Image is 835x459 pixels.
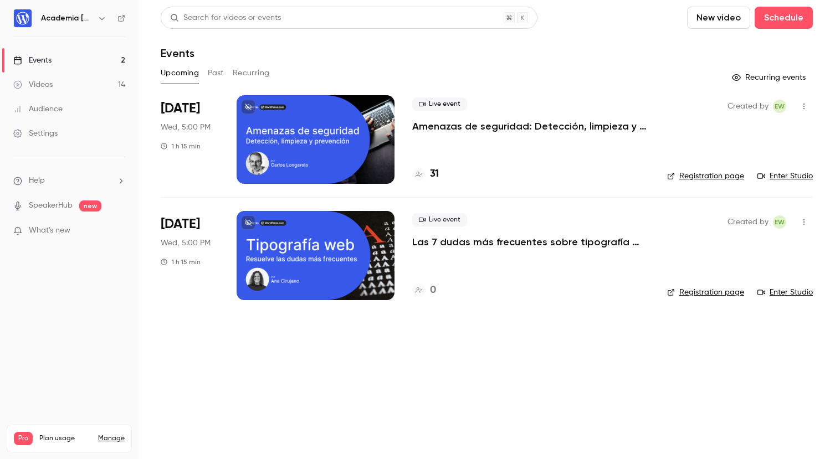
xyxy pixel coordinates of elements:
[773,215,786,229] span: ES WPCOM
[412,167,439,182] a: 31
[13,79,53,90] div: Videos
[29,200,73,212] a: SpeakerHub
[161,100,200,117] span: [DATE]
[773,100,786,113] span: ES WPCOM
[170,12,281,24] div: Search for videos or events
[430,283,436,298] h4: 0
[161,64,199,82] button: Upcoming
[161,211,219,300] div: Oct 8 Wed, 5:00 PM (Atlantic/Canary)
[412,213,467,226] span: Live event
[13,55,52,66] div: Events
[161,47,194,60] h1: Events
[13,104,63,115] div: Audience
[161,142,201,151] div: 1 h 15 min
[667,287,744,298] a: Registration page
[728,100,769,113] span: Created by
[98,434,125,443] a: Manage
[412,235,649,249] a: Las 7 dudas más frecuentes sobre tipografía web (y cómo resolverlas)
[39,434,91,443] span: Plan usage
[112,226,125,236] iframe: Noticeable Trigger
[757,287,813,298] a: Enter Studio
[14,9,32,27] img: Academia WordPress.com
[755,7,813,29] button: Schedule
[775,100,785,113] span: EW
[208,64,224,82] button: Past
[13,128,58,139] div: Settings
[687,7,750,29] button: New video
[161,238,211,249] span: Wed, 5:00 PM
[79,200,101,212] span: new
[775,215,785,229] span: EW
[13,175,125,187] li: help-dropdown-opener
[14,432,33,445] span: Pro
[41,13,93,24] h6: Academia [DOMAIN_NAME]
[161,95,219,184] div: Oct 1 Wed, 5:00 PM (Atlantic/Canary)
[412,120,649,133] a: Amenazas de seguridad: Detección, limpieza y prevención de amenazas
[728,215,769,229] span: Created by
[29,225,70,236] span: What's new
[161,122,211,133] span: Wed, 5:00 PM
[667,171,744,182] a: Registration page
[757,171,813,182] a: Enter Studio
[161,257,201,266] div: 1 h 15 min
[233,64,270,82] button: Recurring
[412,283,436,298] a: 0
[412,97,467,111] span: Live event
[430,167,439,182] h4: 31
[727,69,813,86] button: Recurring events
[29,175,45,187] span: Help
[161,215,200,233] span: [DATE]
